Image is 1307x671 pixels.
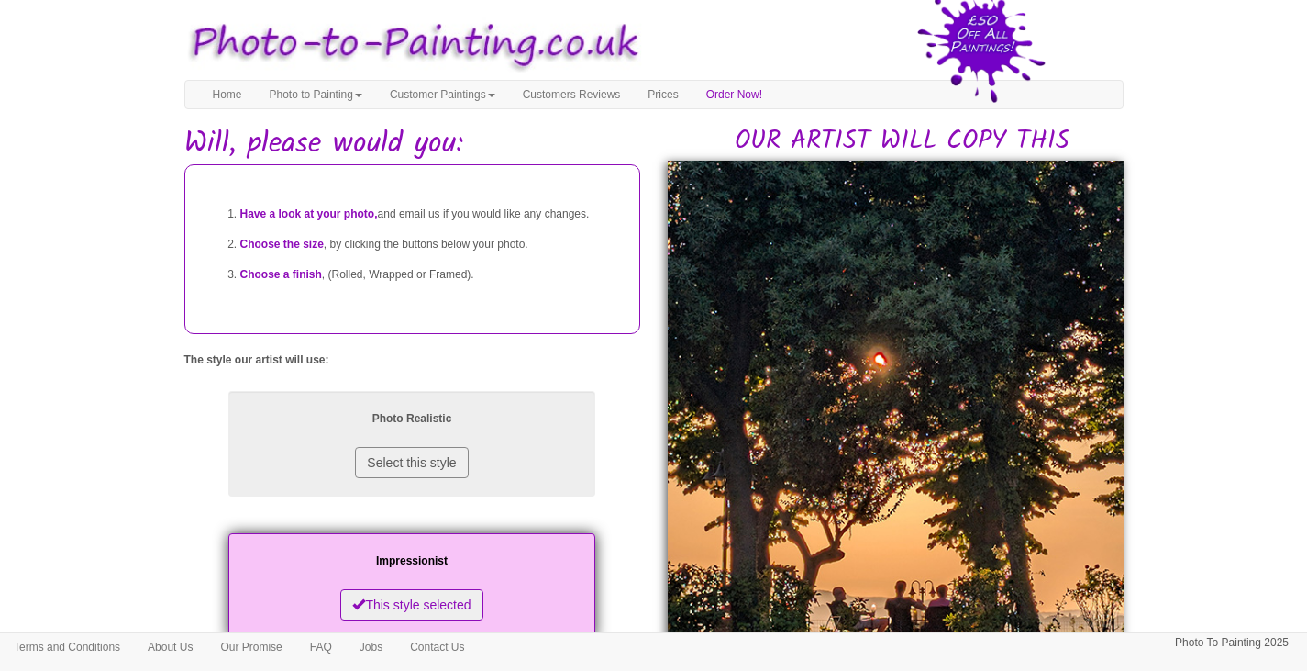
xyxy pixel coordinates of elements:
a: Photo to Painting [256,81,376,108]
button: This style selected [340,589,482,621]
button: Select this style [355,447,468,478]
a: Prices [634,81,692,108]
span: Choose a finish [240,268,322,281]
span: Choose the size [240,238,324,251]
a: Contact Us [396,633,478,661]
a: Jobs [346,633,396,661]
h2: OUR ARTIST WILL COPY THIS [681,128,1124,156]
a: Home [199,81,256,108]
p: Photo Realistic [247,409,577,429]
img: Photo to Painting [175,9,645,80]
a: Our Promise [206,633,295,661]
label: The style our artist will use: [184,352,329,368]
a: FAQ [296,633,346,661]
li: and email us if you would like any changes. [240,199,621,229]
p: Impressionist [247,552,577,571]
h1: Will, please would you: [184,128,1124,160]
li: , (Rolled, Wrapped or Framed). [240,260,621,290]
a: About Us [134,633,206,661]
li: , by clicking the buttons below your photo. [240,229,621,260]
a: Order Now! [692,81,776,108]
a: Customers Reviews [509,81,635,108]
p: Photo To Painting 2025 [1175,633,1289,653]
span: Have a look at your photo, [240,207,378,220]
a: Customer Paintings [376,81,509,108]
